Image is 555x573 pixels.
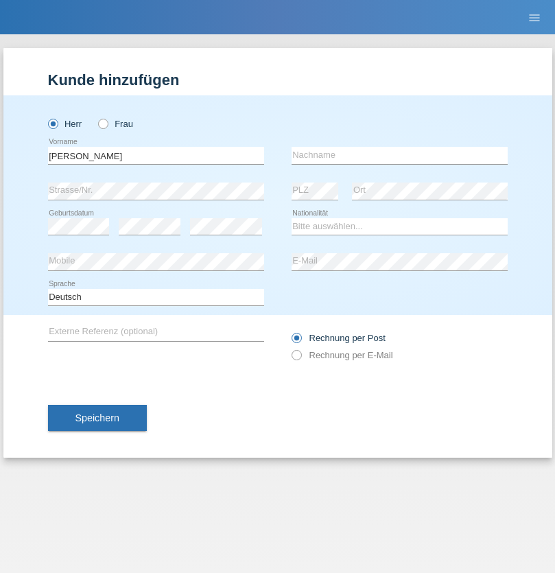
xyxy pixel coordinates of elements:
[521,13,548,21] a: menu
[292,333,300,350] input: Rechnung per Post
[75,412,119,423] span: Speichern
[48,119,82,129] label: Herr
[98,119,107,128] input: Frau
[292,350,393,360] label: Rechnung per E-Mail
[98,119,133,129] label: Frau
[292,333,386,343] label: Rechnung per Post
[48,405,147,431] button: Speichern
[48,71,508,89] h1: Kunde hinzufügen
[292,350,300,367] input: Rechnung per E-Mail
[48,119,57,128] input: Herr
[528,11,541,25] i: menu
